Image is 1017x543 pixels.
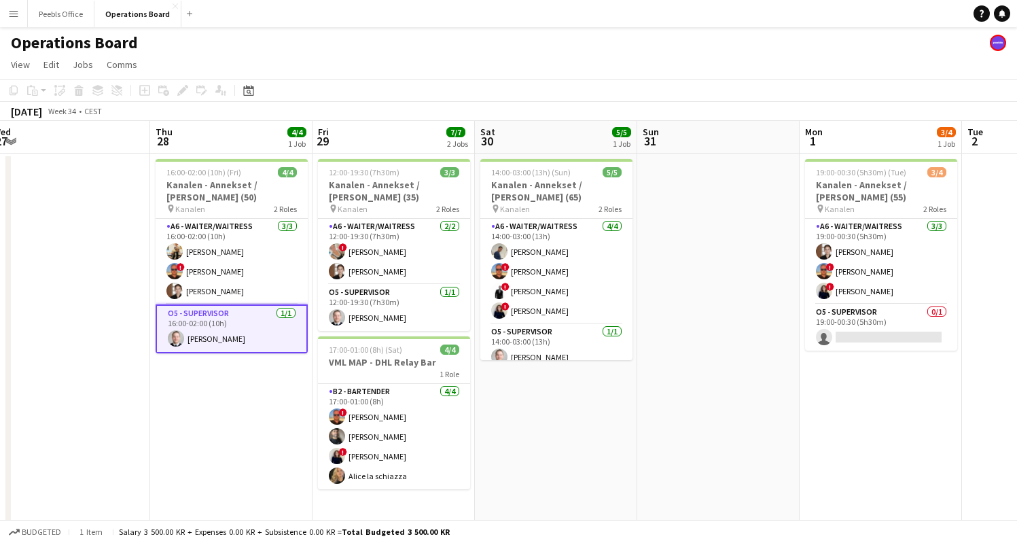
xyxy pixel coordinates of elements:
[75,527,107,537] span: 1 item
[22,527,61,537] span: Budgeted
[11,33,138,53] h1: Operations Board
[119,527,450,537] div: Salary 3 500.00 KR + Expenses 0.00 KR + Subsistence 0.00 KR =
[107,58,137,71] span: Comms
[11,105,42,118] div: [DATE]
[45,106,79,116] span: Week 34
[5,56,35,73] a: View
[7,525,63,540] button: Budgeted
[73,58,93,71] span: Jobs
[342,527,450,537] span: Total Budgeted 3 500.00 KR
[67,56,99,73] a: Jobs
[38,56,65,73] a: Edit
[43,58,59,71] span: Edit
[94,1,181,27] button: Operations Board
[84,106,102,116] div: CEST
[990,35,1006,51] app-user-avatar: Support Team
[101,56,143,73] a: Comms
[11,58,30,71] span: View
[28,1,94,27] button: Peebls Office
